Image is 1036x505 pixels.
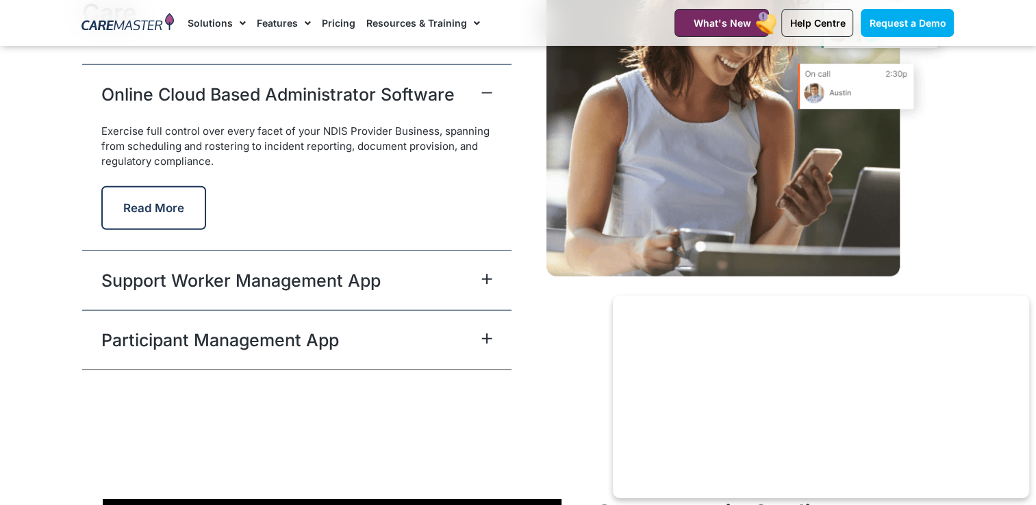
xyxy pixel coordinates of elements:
[81,13,174,34] img: CareMaster Logo
[101,202,206,215] a: Read More
[82,310,511,370] div: Participant Management App
[82,124,511,250] div: Online Cloud Based Administrator Software
[82,250,511,310] div: Support Worker Management App
[869,17,946,29] span: Request a Demo
[693,17,750,29] span: What's New
[101,186,206,230] button: Read More
[101,82,455,107] a: Online Cloud Based Administrator Software
[101,268,381,293] a: Support Worker Management App
[861,9,954,37] a: Request a Demo
[781,9,853,37] a: Help Centre
[101,125,490,168] span: Exercise full control over every facet of your NDIS Provider Business, spanning from scheduling a...
[674,9,769,37] a: What's New
[82,64,511,124] div: Online Cloud Based Administrator Software
[101,328,339,352] a: Participant Management App
[613,296,1029,498] iframe: Popup CTA
[789,17,845,29] span: Help Centre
